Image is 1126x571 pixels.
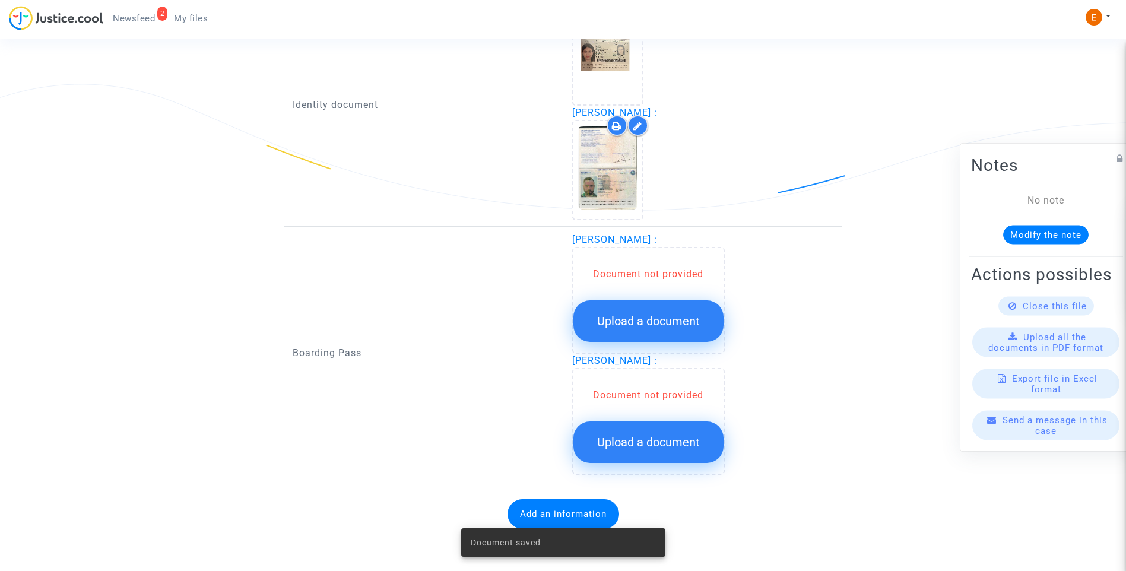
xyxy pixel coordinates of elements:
[1023,301,1087,312] span: Close this file
[174,13,208,24] span: My files
[508,499,619,529] button: Add an information
[597,314,700,328] span: Upload a document
[1086,9,1102,26] img: ACg8ocIeiFvHKe4dA5oeRFd_CiCnuxWUEc1A2wYhRJE3TTWt=s96-c
[573,388,724,402] div: Document not provided
[597,435,700,449] span: Upload a document
[157,7,168,21] div: 2
[164,9,217,27] a: My files
[573,300,724,342] button: Upload a document
[572,355,657,366] span: [PERSON_NAME] :
[1003,226,1089,245] button: Modify the note
[573,267,724,281] div: Document not provided
[113,13,155,24] span: Newsfeed
[572,234,657,245] span: [PERSON_NAME] :
[293,345,554,360] p: Boarding Pass
[293,97,554,112] p: Identity document
[573,421,724,463] button: Upload a document
[471,537,541,548] span: Document saved
[971,155,1121,176] h2: Notes
[971,264,1121,285] h2: Actions possibles
[9,6,103,30] img: jc-logo.svg
[103,9,164,27] a: 2Newsfeed
[988,332,1103,353] span: Upload all the documents in PDF format
[1003,415,1108,436] span: Send a message in this case
[572,107,657,118] span: [PERSON_NAME] :
[989,193,1103,208] div: No note
[1012,373,1098,395] span: Export file in Excel format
